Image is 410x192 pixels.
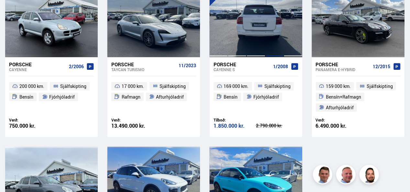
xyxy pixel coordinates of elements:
span: 11/2023 [179,63,196,68]
div: Porsche [316,61,371,67]
span: Rafmagn [122,93,140,101]
span: 1/2008 [273,64,288,69]
span: 200 000 km. [19,82,44,90]
a: Porsche Cayenne 2/2006 200 000 km. Sjálfskipting Bensín Fjórhjóladrif Verð: 750.000 kr. [5,57,98,137]
span: Afturhjóladrif [326,104,354,112]
span: 17 000 km. [122,82,144,90]
div: 6.490.000 kr. [316,123,358,129]
div: Tilboð: [214,118,256,123]
img: siFngHWaQ9KaOqBr.png [337,166,357,185]
span: 2/2006 [69,64,84,69]
span: Sjálfskipting [160,82,186,90]
div: Verð: [316,118,358,123]
span: Bensín+Rafmagn [326,93,361,101]
span: Bensín [224,93,238,101]
span: 169 000 km. [224,82,249,90]
div: 2.790.000 kr. [256,123,298,128]
span: 159 000 km. [326,82,351,90]
span: Afturhjóladrif [156,93,184,101]
span: Bensín [19,93,33,101]
div: 1.850.000 kr. [214,123,256,129]
a: Porsche Taycan TURISMO 11/2023 17 000 km. Sjálfskipting Rafmagn Afturhjóladrif Verð: 13.490.000 kr. [107,57,200,137]
div: 750.000 kr. [9,123,51,129]
span: Sjálfskipting [60,82,86,90]
span: 12/2015 [373,64,391,69]
div: Verð: [111,118,154,123]
div: Panamera E-HYBRID [316,67,371,72]
div: Porsche [111,61,176,67]
button: Open LiveChat chat widget [5,3,25,22]
div: Porsche [214,61,271,67]
div: Cayenne S [214,67,271,72]
div: Taycan TURISMO [111,67,176,72]
div: Porsche [9,61,66,67]
a: Porsche Panamera E-HYBRID 12/2015 159 000 km. Sjálfskipting Bensín+Rafmagn Afturhjóladrif Verð: 6... [312,57,404,137]
span: Fjórhjóladrif [253,93,279,101]
img: nhp88E3Fdnt1Opn2.png [360,166,380,185]
div: 13.490.000 kr. [111,123,154,129]
span: Sjálfskipting [264,82,291,90]
a: Porsche Cayenne S 1/2008 169 000 km. Sjálfskipting Bensín Fjórhjóladrif Tilboð: 1.850.000 kr. 2.7... [210,57,302,137]
img: FbJEzSuNWCJXmdc-.webp [314,166,333,185]
div: Cayenne [9,67,66,72]
span: Sjálfskipting [367,82,393,90]
span: Fjórhjóladrif [49,93,75,101]
div: Verð: [9,118,51,123]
